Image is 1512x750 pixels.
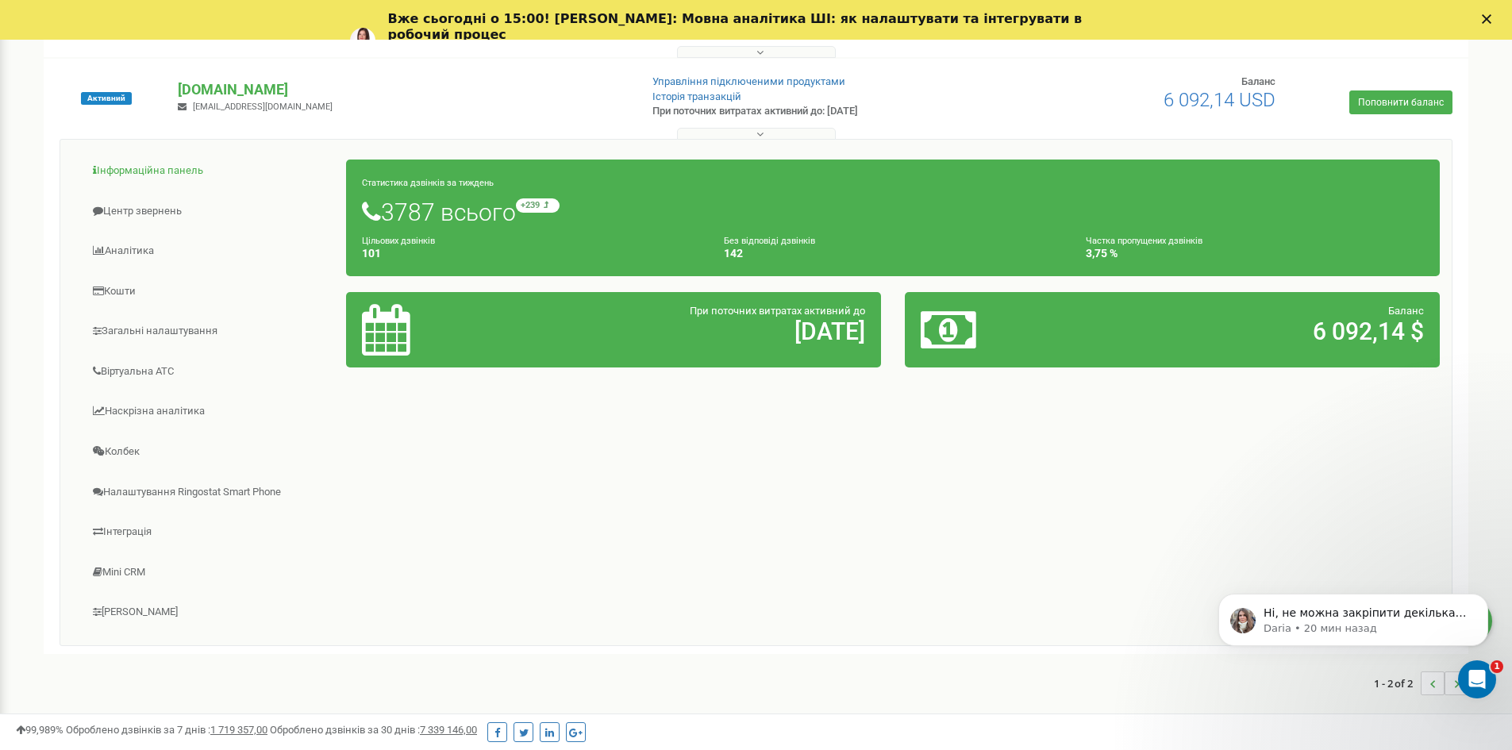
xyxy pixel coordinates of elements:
[1241,75,1275,87] span: Баланс
[724,236,815,246] small: Без відповіді дзвінків
[1349,90,1452,114] a: Поповнити баланс
[72,433,347,471] a: Колбек
[1086,248,1424,260] h4: 3,75 %
[72,392,347,431] a: Наскрізна аналітика
[16,724,63,736] span: 99,989%
[420,724,477,736] u: 7 339 146,00
[72,192,347,231] a: Центр звернень
[72,272,347,311] a: Кошти
[350,28,375,53] img: Profile image for Yuliia
[72,473,347,512] a: Налаштування Ringostat Smart Phone
[1195,560,1512,707] iframe: Intercom notifications сообщение
[362,248,700,260] h4: 101
[81,92,132,105] span: Активний
[1086,236,1202,246] small: Частка пропущених дзвінків
[178,79,626,100] p: [DOMAIN_NAME]
[1388,305,1424,317] span: Баланс
[193,102,333,112] span: [EMAIL_ADDRESS][DOMAIN_NAME]
[362,178,494,188] small: Статистика дзвінків за тиждень
[652,104,983,119] p: При поточних витратах активний до: [DATE]
[72,152,347,190] a: Інформаційна панель
[1164,89,1275,111] span: 6 092,14 USD
[66,724,267,736] span: Оброблено дзвінків за 7 днів :
[270,724,477,736] span: Оброблено дзвінків за 30 днів :
[652,90,741,102] a: Історія транзакцій
[1096,318,1424,344] h2: 6 092,14 $
[362,236,435,246] small: Цільових дзвінків
[72,352,347,391] a: Віртуальна АТС
[72,232,347,271] a: Аналiтика
[72,513,347,552] a: Інтеграція
[1458,660,1496,698] iframe: Intercom live chat
[362,198,1424,225] h1: 3787 всього
[1482,14,1498,24] div: Закрыть
[690,305,865,317] span: При поточних витратах активний до
[652,75,845,87] a: Управління підключеними продуктами
[388,11,1083,42] b: Вже сьогодні о 15:00! [PERSON_NAME]: Мовна аналітика ШІ: як налаштувати та інтегрувати в робочий ...
[72,553,347,592] a: Mini CRM
[210,724,267,736] u: 1 719 357,00
[516,198,560,213] small: +239
[72,593,347,632] a: [PERSON_NAME]
[724,248,1062,260] h4: 142
[537,318,865,344] h2: [DATE]
[1491,660,1503,673] span: 1
[72,312,347,351] a: Загальні налаштування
